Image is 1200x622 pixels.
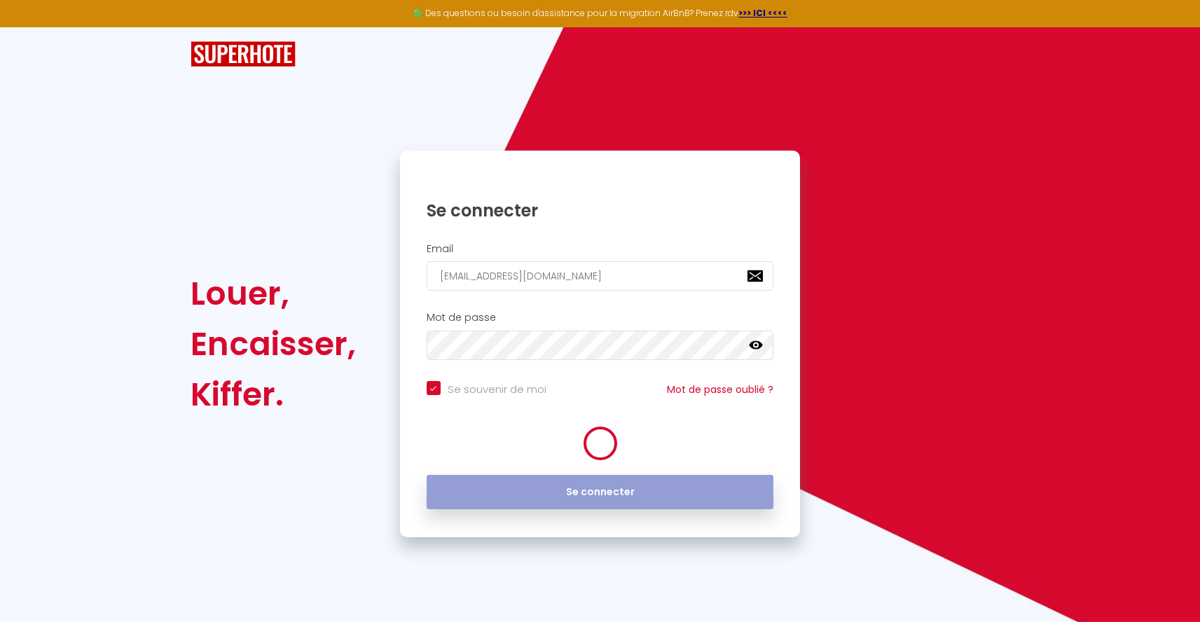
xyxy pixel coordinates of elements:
input: Ton Email [427,261,774,291]
button: Se connecter [427,475,774,510]
div: Louer, [191,268,356,319]
h2: Email [427,243,774,255]
a: Mot de passe oublié ? [667,382,773,396]
a: >>> ICI <<<< [738,7,787,19]
div: Encaisser, [191,319,356,369]
h2: Mot de passe [427,312,774,324]
img: SuperHote logo [191,41,296,67]
h1: Se connecter [427,200,774,221]
div: Kiffer. [191,369,356,420]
